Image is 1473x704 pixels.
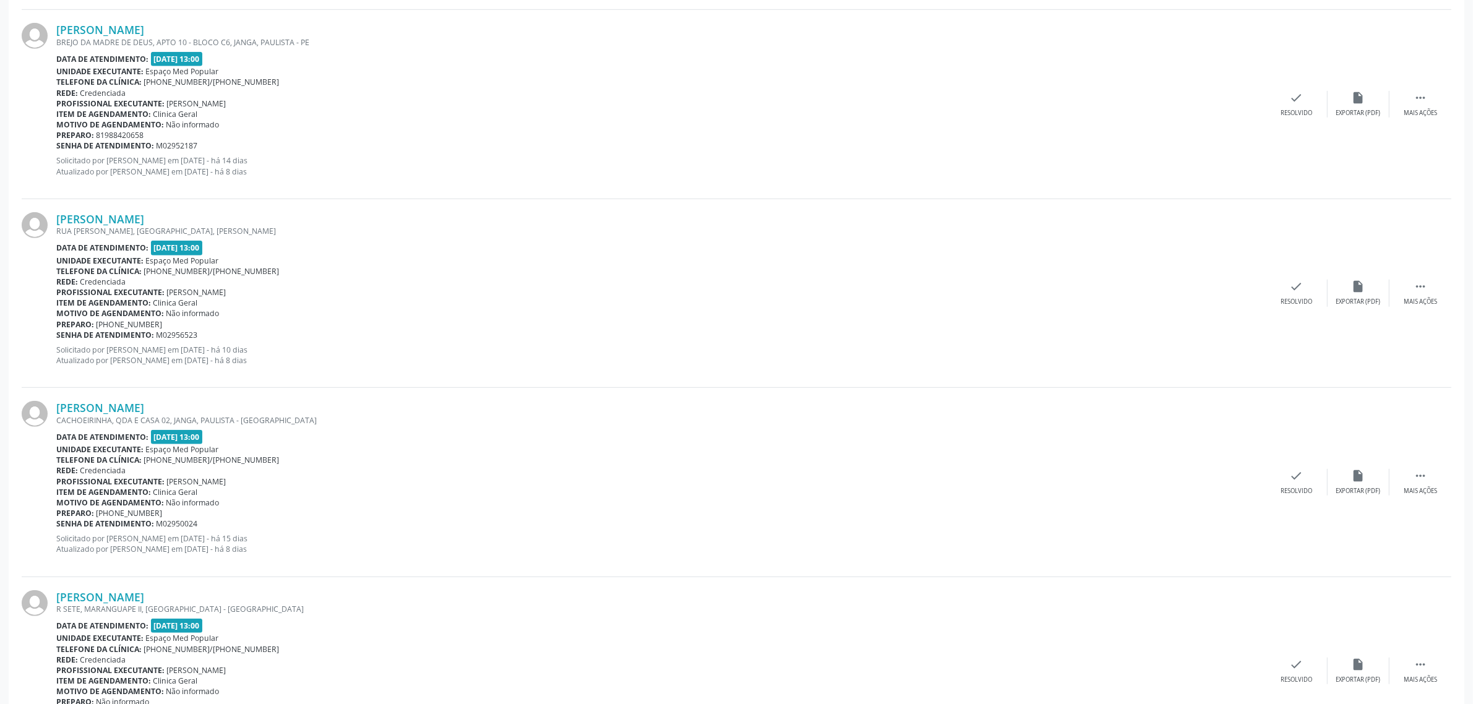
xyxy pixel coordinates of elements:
b: Preparo: [56,130,94,140]
span: Não informado [166,119,220,130]
i: insert_drive_file [1352,91,1365,105]
b: Item de agendamento: [56,487,151,497]
span: [PHONE_NUMBER]/[PHONE_NUMBER] [144,644,280,655]
b: Profissional executante: [56,98,165,109]
b: Profissional executante: [56,287,165,298]
span: M02956523 [157,330,198,340]
span: Clinica Geral [153,109,198,119]
i:  [1414,469,1427,483]
b: Profissional executante: [56,665,165,676]
b: Senha de atendimento: [56,140,154,151]
b: Preparo: [56,508,94,518]
span: [DATE] 13:00 [151,619,203,633]
span: Clinica Geral [153,298,198,308]
b: Rede: [56,655,78,665]
i: check [1290,280,1303,293]
b: Telefone da clínica: [56,77,142,87]
div: Exportar (PDF) [1336,298,1381,306]
span: [PHONE_NUMBER]/[PHONE_NUMBER] [144,266,280,277]
b: Motivo de agendamento: [56,497,164,508]
span: M02950024 [157,518,198,529]
b: Telefone da clínica: [56,266,142,277]
p: Solicitado por [PERSON_NAME] em [DATE] - há 15 dias Atualizado por [PERSON_NAME] em [DATE] - há 8... [56,533,1266,554]
a: [PERSON_NAME] [56,401,144,414]
b: Rede: [56,88,78,98]
b: Rede: [56,277,78,287]
img: img [22,212,48,238]
div: BREJO DA MADRE DE DEUS, APTO 10 - BLOCO C6, JANGA, PAULISTA - PE [56,37,1266,48]
b: Senha de atendimento: [56,330,154,340]
i: check [1290,91,1303,105]
a: [PERSON_NAME] [56,590,144,604]
span: Não informado [166,497,220,508]
i:  [1414,91,1427,105]
span: Espaço Med Popular [146,444,219,455]
i:  [1414,658,1427,671]
b: Data de atendimento: [56,54,148,64]
span: [DATE] 13:00 [151,241,203,255]
b: Profissional executante: [56,476,165,487]
b: Item de agendamento: [56,676,151,686]
div: Exportar (PDF) [1336,109,1381,118]
span: Não informado [166,686,220,697]
span: Espaço Med Popular [146,633,219,643]
i: insert_drive_file [1352,658,1365,671]
i: check [1290,469,1303,483]
span: Credenciada [80,465,126,476]
span: [PERSON_NAME] [167,665,226,676]
div: Mais ações [1404,298,1437,306]
span: Clinica Geral [153,487,198,497]
div: Mais ações [1404,487,1437,496]
div: RUA [PERSON_NAME], [GEOGRAPHIC_DATA], [PERSON_NAME] [56,226,1266,236]
b: Telefone da clínica: [56,644,142,655]
b: Telefone da clínica: [56,455,142,465]
i: insert_drive_file [1352,469,1365,483]
b: Data de atendimento: [56,620,148,631]
div: Resolvido [1281,487,1312,496]
div: CACHOEIRINHA, QDA E CASA 02, JANGA, PAULISTA - [GEOGRAPHIC_DATA] [56,415,1266,426]
span: Credenciada [80,277,126,287]
i:  [1414,280,1427,293]
span: [DATE] 13:00 [151,430,203,444]
a: [PERSON_NAME] [56,212,144,226]
i: check [1290,658,1303,671]
span: M02952187 [157,140,198,151]
b: Item de agendamento: [56,298,151,308]
i: insert_drive_file [1352,280,1365,293]
div: R SETE, MARANGUAPE II, [GEOGRAPHIC_DATA] - [GEOGRAPHIC_DATA] [56,604,1266,614]
span: [PERSON_NAME] [167,98,226,109]
span: 81988420658 [97,130,144,140]
b: Motivo de agendamento: [56,686,164,697]
b: Motivo de agendamento: [56,308,164,319]
span: Credenciada [80,88,126,98]
span: [DATE] 13:00 [151,52,203,66]
b: Preparo: [56,319,94,330]
img: img [22,590,48,616]
b: Unidade executante: [56,66,144,77]
b: Senha de atendimento: [56,518,154,529]
b: Data de atendimento: [56,432,148,442]
img: img [22,23,48,49]
span: [PHONE_NUMBER]/[PHONE_NUMBER] [144,455,280,465]
div: Resolvido [1281,676,1312,684]
span: [PHONE_NUMBER] [97,508,163,518]
span: Espaço Med Popular [146,255,219,266]
b: Unidade executante: [56,255,144,266]
span: Não informado [166,308,220,319]
p: Solicitado por [PERSON_NAME] em [DATE] - há 14 dias Atualizado por [PERSON_NAME] em [DATE] - há 8... [56,155,1266,176]
span: Clinica Geral [153,676,198,686]
div: Mais ações [1404,676,1437,684]
div: Mais ações [1404,109,1437,118]
p: Solicitado por [PERSON_NAME] em [DATE] - há 10 dias Atualizado por [PERSON_NAME] em [DATE] - há 8... [56,345,1266,366]
span: [PHONE_NUMBER]/[PHONE_NUMBER] [144,77,280,87]
div: Resolvido [1281,109,1312,118]
a: [PERSON_NAME] [56,23,144,36]
span: [PERSON_NAME] [167,287,226,298]
b: Motivo de agendamento: [56,119,164,130]
b: Unidade executante: [56,444,144,455]
div: Exportar (PDF) [1336,676,1381,684]
span: Espaço Med Popular [146,66,219,77]
div: Exportar (PDF) [1336,487,1381,496]
div: Resolvido [1281,298,1312,306]
span: [PHONE_NUMBER] [97,319,163,330]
